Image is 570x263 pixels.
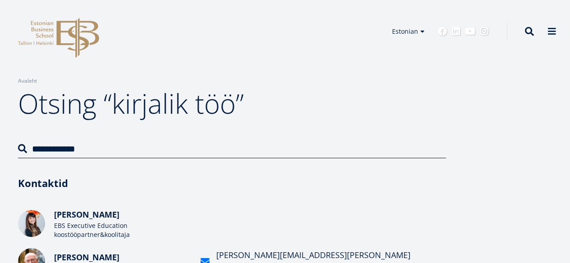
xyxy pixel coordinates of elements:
[18,76,37,85] a: Avaleht
[54,221,189,239] div: EBS Executive Education koostööpartner&koolitaja
[465,27,475,36] a: Youtube
[54,252,119,263] span: [PERSON_NAME]
[18,85,446,121] h1: Otsing “kirjalik töö”
[438,27,447,36] a: Facebook
[451,27,461,36] a: Linkedin
[480,27,489,36] a: Instagram
[18,210,45,237] img: Marika Raiski
[18,176,446,190] h3: Kontaktid
[54,209,119,220] span: [PERSON_NAME]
